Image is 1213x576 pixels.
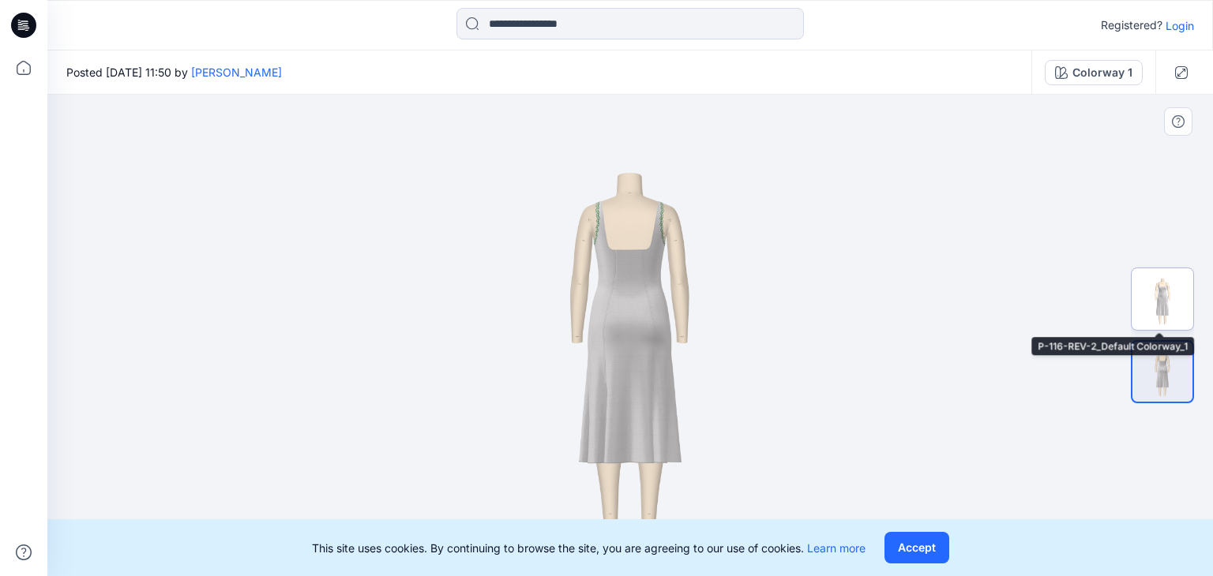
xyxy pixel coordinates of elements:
span: Posted [DATE] 11:50 by [66,64,282,80]
a: [PERSON_NAME] [191,65,282,79]
img: eyJhbGciOiJIUzI1NiIsImtpZCI6IjAiLCJzbHQiOiJzZXMiLCJ0eXAiOiJKV1QifQ.eyJkYXRhIjp7InR5cGUiOiJzdG9yYW... [389,95,871,576]
div: Colorway 1 [1072,64,1132,81]
a: Learn more [807,541,866,555]
button: Accept [884,532,949,563]
p: Login [1166,17,1194,34]
img: P-116-REV-2_Default Colorway_1 [1132,268,1193,330]
img: P-116-REV-2_Default Colorway_3 [1132,342,1192,402]
button: Colorway 1 [1045,60,1143,85]
p: This site uses cookies. By continuing to browse the site, you are agreeing to our use of cookies. [312,540,866,556]
p: Registered? [1101,16,1162,35]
